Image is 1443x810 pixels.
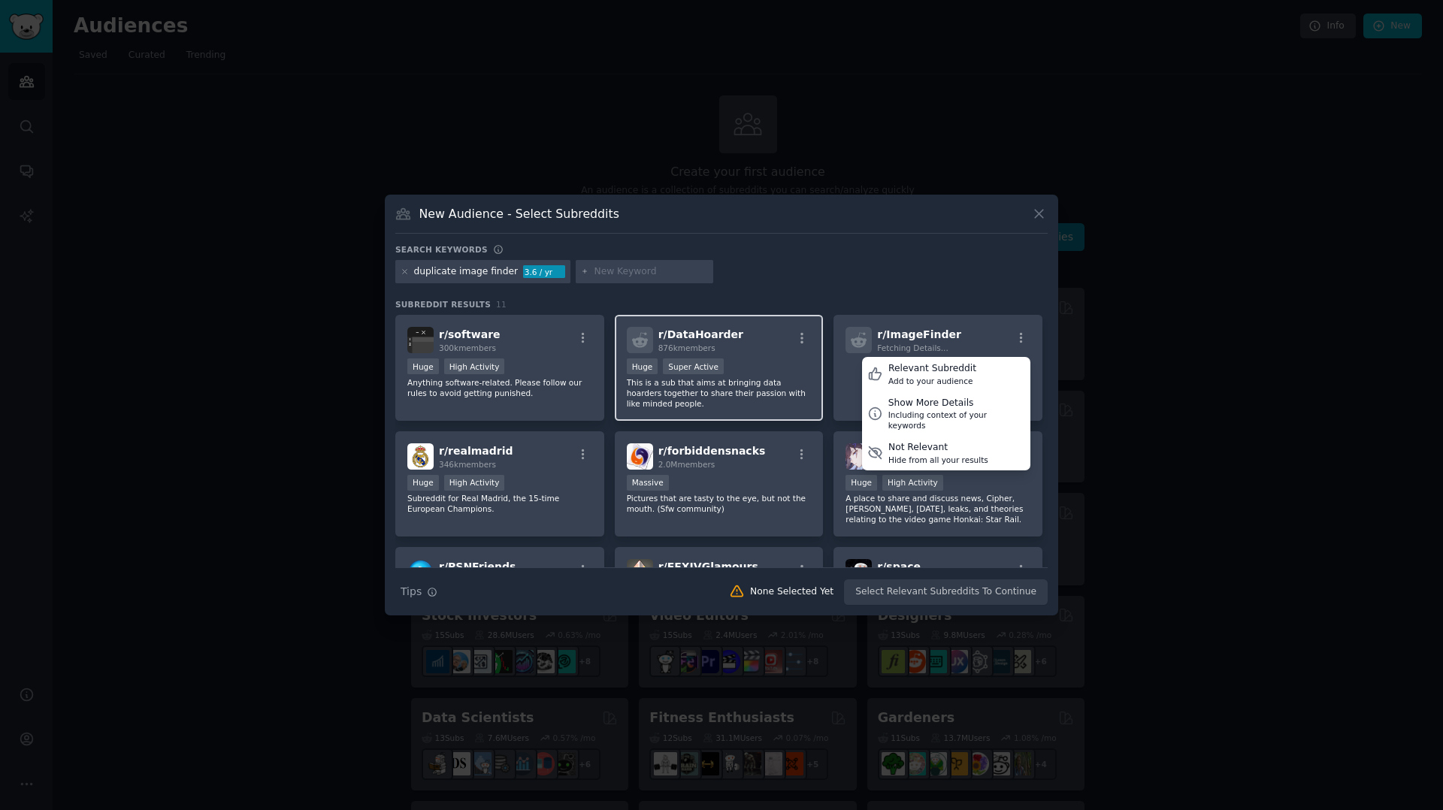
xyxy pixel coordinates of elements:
[888,410,1025,431] div: Including context of your keywords
[594,265,708,279] input: New Keyword
[414,265,518,279] div: duplicate image finder
[395,299,491,310] span: Subreddit Results
[407,493,592,514] p: Subreddit for Real Madrid, the 15-time European Champions.
[888,441,988,455] div: Not Relevant
[658,343,715,352] span: 876k members
[496,300,507,309] span: 11
[877,343,948,352] span: Fetching Details...
[407,358,439,374] div: Huge
[888,362,976,376] div: Relevant Subreddit
[407,475,439,491] div: Huge
[750,585,833,599] div: None Selected Yet
[627,443,653,470] img: forbiddensnacks
[419,206,619,222] h3: New Audience - Select Subreddits
[846,475,877,491] div: Huge
[401,584,422,600] span: Tips
[439,445,513,457] span: r/ realmadrid
[407,377,592,398] p: Anything software-related. Please follow our rules to avoid getting punished.
[439,328,501,340] span: r/ software
[888,397,1025,410] div: Show More Details
[444,358,505,374] div: High Activity
[407,559,434,585] img: PSNFriends
[877,328,961,340] span: r/ ImageFinder
[658,460,715,469] span: 2.0M members
[407,327,434,353] img: software
[395,579,443,605] button: Tips
[846,443,872,470] img: HonkaiStarRail_leaks
[444,475,505,491] div: High Activity
[627,559,653,585] img: FFXIVGlamours
[439,460,496,469] span: 346k members
[658,328,743,340] span: r/ DataHoarder
[439,343,496,352] span: 300k members
[877,561,921,573] span: r/ space
[846,559,872,585] img: space
[523,265,565,279] div: 3.6 / yr
[627,475,669,491] div: Massive
[658,445,766,457] span: r/ forbiddensnacks
[627,377,812,409] p: This is a sub that aims at bringing data hoarders together to share their passion with like minde...
[627,358,658,374] div: Huge
[663,358,724,374] div: Super Active
[627,493,812,514] p: Pictures that are tasty to the eye, but not the mouth. (Sfw community)
[882,475,943,491] div: High Activity
[395,244,488,255] h3: Search keywords
[407,443,434,470] img: realmadrid
[888,376,976,386] div: Add to your audience
[888,455,988,465] div: Hide from all your results
[658,561,758,573] span: r/ FFXIVGlamours
[439,561,516,573] span: r/ PSNFriends
[846,493,1030,524] p: A place to share and discuss news, Cipher, [PERSON_NAME], [DATE], leaks, and theories relating to...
